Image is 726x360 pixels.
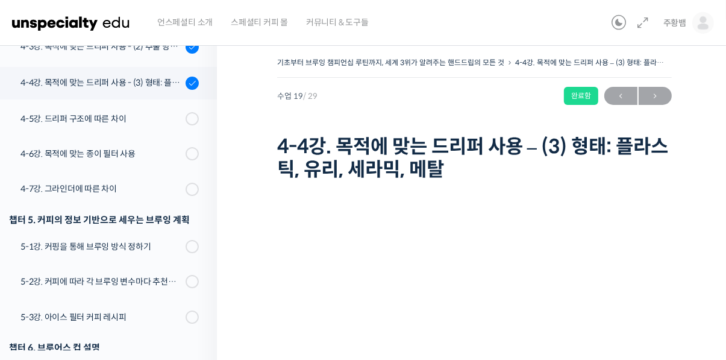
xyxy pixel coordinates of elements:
[20,40,182,53] div: 4-3강. 목적에 맞는 드리퍼 사용 - (2) 추출 방식: 침출식, 투과식
[20,147,182,160] div: 4-6강. 목적에 맞는 종이 필터 사용
[604,88,637,104] span: ←
[639,88,672,104] span: →
[20,182,182,195] div: 4-7강. 그라인더에 따른 차이
[20,240,182,253] div: 5-1강. 커핑을 통해 브루잉 방식 정하기
[20,112,182,125] div: 4-5강. 드리퍼 구조에 따른 차이
[303,91,318,101] span: / 29
[9,212,199,228] div: 챕터 5. 커피의 정보 기반으로 세우는 브루잉 계획
[186,278,201,288] span: 설정
[110,279,125,288] span: 대화
[277,135,672,182] h1: 4-4강. 목적에 맞는 드리퍼 사용 – (3) 형태: 플라스틱, 유리, 세라믹, 메탈
[277,92,318,100] span: 수업 19
[639,87,672,105] a: 다음→
[604,87,637,105] a: ←이전
[80,260,155,290] a: 대화
[4,260,80,290] a: 홈
[515,58,725,67] a: 4-4강. 목적에 맞는 드리퍼 사용 – (3) 형태: 플라스틱, 유리, 세라믹, 메탈
[155,260,231,290] a: 설정
[663,17,686,28] span: 주황뱀
[277,58,504,67] a: 기초부터 브루잉 챔피언십 루틴까지, 세계 3위가 알려주는 핸드드립의 모든 것
[20,275,182,288] div: 5-2강. 커피에 따라 각 브루잉 변수마다 추천하는 기준 값
[20,76,182,89] div: 4-4강. 목적에 맞는 드리퍼 사용 - (3) 형태: 플라스틱, 유리, 세라믹, 메탈
[20,311,182,324] div: 5-3강. 아이스 필터 커피 레시피
[564,87,598,105] div: 완료함
[9,339,199,356] div: 챕터 6. 브루어스 컵 설명
[38,278,45,288] span: 홈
